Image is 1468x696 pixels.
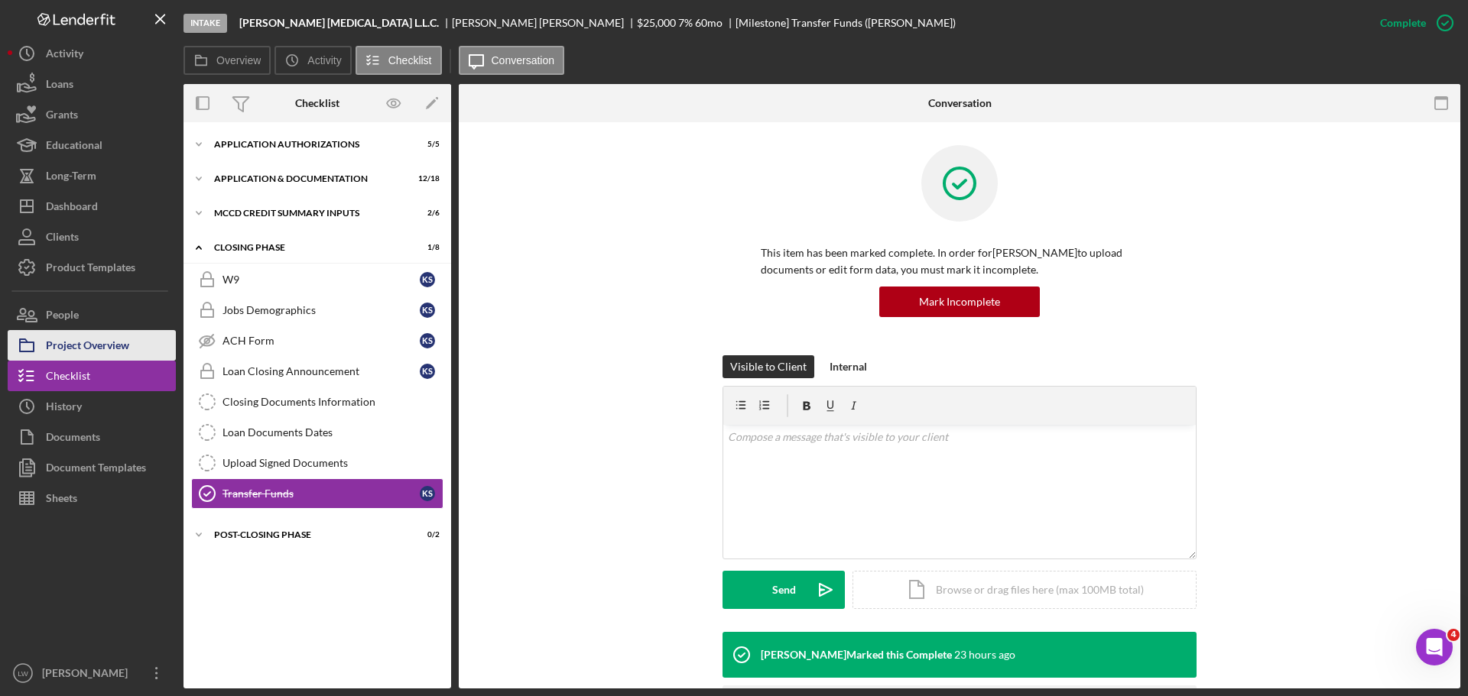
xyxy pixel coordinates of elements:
div: 60 mo [695,17,723,29]
button: Project Overview [8,330,176,361]
button: Activity [8,38,176,69]
div: 12 / 18 [412,174,440,183]
div: History [46,391,82,426]
div: Internal [830,355,867,378]
a: Transfer FundsKS [191,478,443,509]
div: Loans [46,69,73,103]
div: Application & Documentation [214,174,401,183]
div: People [46,299,79,334]
div: Educational [46,130,102,164]
div: Loan Closing Announcement [222,365,420,377]
div: [PERSON_NAME] [38,658,138,692]
div: Closing Documents Information [222,396,443,408]
button: History [8,391,176,422]
iframe: Intercom live chat [1416,629,1453,665]
a: Jobs DemographicsKS [191,295,443,325]
button: Activity [274,46,351,75]
div: Long-Term [46,160,96,195]
div: Intake [183,14,227,33]
div: Closing Phase [214,243,401,252]
div: K S [420,303,435,318]
div: Send [772,571,796,609]
div: 7 % [678,17,693,29]
button: Send [723,571,845,609]
a: Closing Documents Information [191,387,443,417]
button: Long-Term [8,160,176,191]
a: Loan Closing AnnouncementKS [191,356,443,387]
div: Document Templates [46,452,146,487]
div: 2 / 6 [412,209,440,218]
button: Overview [183,46,271,75]
p: This item has been marked complete. In order for [PERSON_NAME] to upload documents or edit form d... [761,244,1158,279]
button: Document Templates [8,452,176,483]
div: K S [420,333,435,348]
div: Grants [46,99,78,134]
div: K S [420,486,435,501]
label: Overview [216,54,261,66]
button: Complete [1365,8,1460,38]
time: 2025-09-17 21:35 [954,649,1015,661]
div: Complete [1380,8,1426,38]
button: Product Templates [8,252,176,283]
div: Dashboard [46,191,98,225]
div: Transfer Funds [222,487,420,500]
div: Visible to Client [730,355,807,378]
div: 1 / 8 [412,243,440,252]
div: ACH Form [222,335,420,347]
div: K S [420,272,435,287]
span: 4 [1447,629,1460,641]
button: Mark Incomplete [879,286,1040,317]
div: $25,000 [637,17,676,29]
div: [Milestone] Transfer Funds ([PERSON_NAME]) [736,17,956,29]
label: Activity [307,54,341,66]
div: [PERSON_NAME] [PERSON_NAME] [452,17,637,29]
button: People [8,299,176,330]
div: 0 / 2 [412,530,440,539]
button: Documents [8,422,176,452]
button: Checklist [356,46,442,75]
a: Dashboard [8,191,176,222]
button: Loans [8,69,176,99]
button: LW[PERSON_NAME] [8,658,176,688]
div: W9 [222,274,420,286]
button: Internal [822,355,875,378]
div: Post-Closing Phase [214,530,401,539]
button: Sheets [8,483,176,513]
button: Educational [8,130,176,160]
div: Jobs Demographics [222,304,420,316]
label: Checklist [388,54,432,66]
a: Upload Signed Documents [191,448,443,478]
div: Application Authorizations [214,140,401,149]
div: Loan Documents Dates [222,426,443,439]
div: Mark Incomplete [919,286,1000,317]
div: K S [420,364,435,379]
div: Product Templates [46,252,135,286]
b: [PERSON_NAME] [MEDICAL_DATA] L.L.C. [239,17,439,29]
div: [PERSON_NAME] Marked this Complete [761,649,952,661]
div: Upload Signed Documents [222,457,443,469]
div: MCCD Credit Summary Inputs [214,209,401,218]
text: LW [18,669,29,678]
a: ACH FormKS [191,325,443,356]
div: Conversation [928,97,992,109]
div: Sheets [46,483,77,517]
button: Checklist [8,361,176,391]
label: Conversation [492,54,555,66]
div: Project Overview [46,330,129,364]
a: Clients [8,222,176,252]
div: Checklist [295,97,339,109]
button: Grants [8,99,176,130]
div: Clients [46,222,79,256]
a: W9KS [191,264,443,295]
